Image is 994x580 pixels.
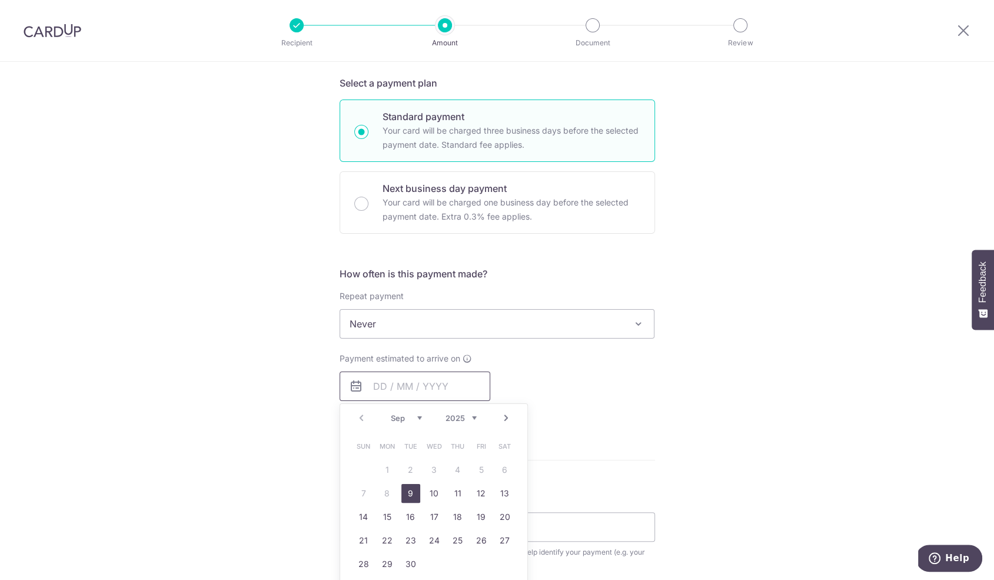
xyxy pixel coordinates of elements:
a: Next [499,411,513,425]
a: 18 [448,508,467,526]
span: Never [340,310,654,338]
a: 24 [425,531,444,550]
a: 19 [472,508,491,526]
span: Never [340,309,655,339]
button: Feedback - Show survey [972,250,994,330]
p: Your card will be charged one business day before the selected payment date. Extra 0.3% fee applies. [383,195,640,224]
a: 22 [378,531,397,550]
a: 10 [425,484,444,503]
p: Amount [401,37,488,49]
a: 20 [496,508,514,526]
span: Friday [472,437,491,456]
span: Payment estimated to arrive on [340,353,460,364]
a: 14 [354,508,373,526]
a: 9 [401,484,420,503]
a: 15 [378,508,397,526]
span: Tuesday [401,437,420,456]
img: CardUp [24,24,81,38]
p: Your card will be charged three business days before the selected payment date. Standard fee appl... [383,124,640,152]
h5: Select a payment plan [340,76,655,90]
span: Feedback [978,261,988,303]
a: 30 [401,555,420,574]
a: 12 [472,484,491,503]
a: 17 [425,508,444,526]
p: Recipient [253,37,340,49]
p: Standard payment [383,110,640,124]
a: 16 [401,508,420,526]
span: Saturday [496,437,514,456]
a: 27 [496,531,514,550]
p: Review [697,37,784,49]
span: Monday [378,437,397,456]
a: 21 [354,531,373,550]
a: 26 [472,531,491,550]
span: Sunday [354,437,373,456]
a: 29 [378,555,397,574]
iframe: Opens a widget where you can find more information [918,545,982,574]
label: Repeat payment [340,290,404,302]
a: 25 [448,531,467,550]
a: 23 [401,531,420,550]
h5: How often is this payment made? [340,267,655,281]
p: Document [549,37,636,49]
span: Wednesday [425,437,444,456]
a: 28 [354,555,373,574]
input: DD / MM / YYYY [340,372,490,401]
a: 11 [448,484,467,503]
p: Next business day payment [383,181,640,195]
span: Thursday [448,437,467,456]
a: 13 [496,484,514,503]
